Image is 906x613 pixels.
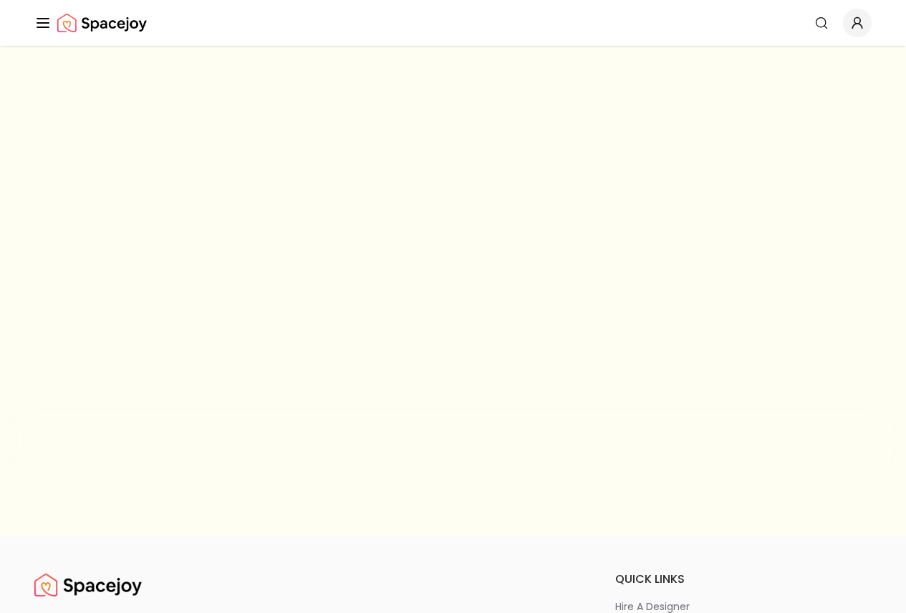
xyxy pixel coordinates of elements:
a: Spacejoy [57,9,147,37]
img: Spacejoy Logo [57,9,147,37]
a: Spacejoy [34,571,142,599]
img: Spacejoy Logo [34,571,142,599]
h6: quick links [615,571,872,588]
